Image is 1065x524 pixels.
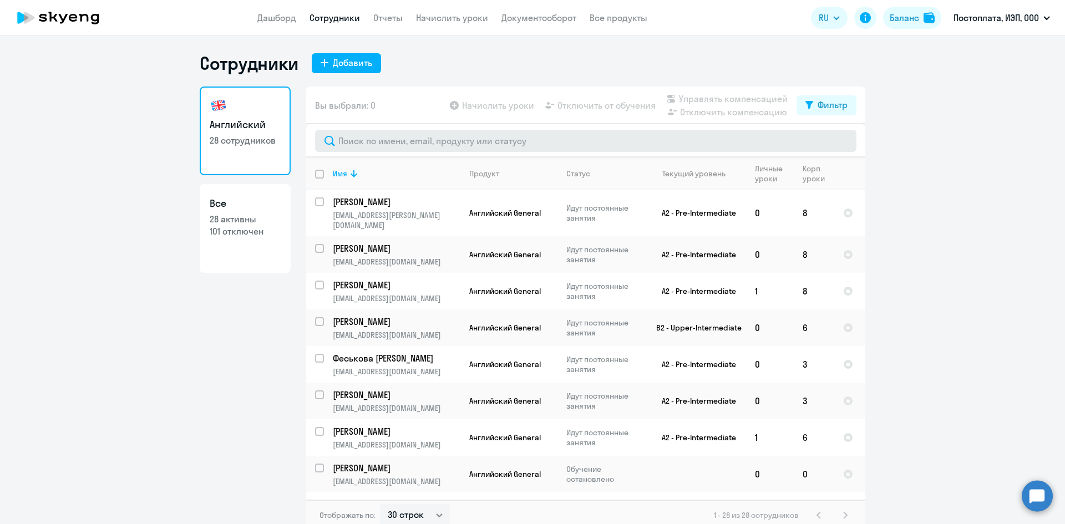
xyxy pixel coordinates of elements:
p: [PERSON_NAME] [333,462,458,474]
div: Личные уроки [755,164,786,184]
td: 0 [794,456,834,492]
td: A2 - Pre-Intermediate [643,236,746,273]
div: Текущий уровень [652,169,745,179]
td: 3 [794,383,834,419]
span: Английский General [469,286,541,296]
h1: Сотрудники [200,52,298,74]
div: Статус [566,169,590,179]
td: B2 - Upper-Intermediate [643,309,746,346]
td: A2 - Pre-Intermediate [643,273,746,309]
td: 1 [746,419,794,456]
a: [PERSON_NAME] [333,425,460,437]
div: Продукт [469,169,557,179]
a: [PERSON_NAME] [333,498,460,511]
button: Фильтр [797,95,856,115]
td: A2 - Pre-Intermediate [643,190,746,236]
button: Добавить [312,53,381,73]
p: Идут постоянные занятия [566,281,642,301]
span: Английский General [469,208,541,218]
p: Идут постоянные занятия [566,203,642,223]
p: Постоплата, ИЭП, ООО [954,11,1039,24]
div: Личные уроки [755,164,793,184]
p: [PERSON_NAME] [333,389,458,401]
p: [EMAIL_ADDRESS][DOMAIN_NAME] [333,367,460,377]
span: Английский General [469,250,541,260]
div: Корп. уроки [803,164,834,184]
span: Английский General [469,396,541,406]
p: Обучение остановлено [566,464,642,484]
span: Английский General [469,359,541,369]
p: Идут постоянные занятия [566,318,642,338]
p: 28 сотрудников [210,134,281,146]
p: [PERSON_NAME] [333,279,458,291]
p: Идут постоянные занятия [566,391,642,411]
div: Статус [566,169,642,179]
p: [PERSON_NAME] [333,316,458,328]
span: Английский General [469,433,541,442]
td: 0 [746,190,794,236]
p: Феськова [PERSON_NAME] [333,352,458,364]
div: Имя [333,169,460,179]
p: [EMAIL_ADDRESS][PERSON_NAME][DOMAIN_NAME] [333,210,460,230]
a: Отчеты [373,12,403,23]
a: Английский28 сотрудников [200,87,291,175]
h3: Все [210,196,281,211]
a: Феськова [PERSON_NAME] [333,352,460,364]
p: 101 отключен [210,225,281,237]
a: Начислить уроки [416,12,488,23]
a: [PERSON_NAME] [333,279,460,291]
img: balance [924,12,935,23]
span: Английский General [469,469,541,479]
a: [PERSON_NAME] [333,316,460,328]
td: 0 [746,309,794,346]
a: [PERSON_NAME] [333,462,460,474]
p: [PERSON_NAME] [333,498,458,511]
p: Идут постоянные занятия [566,354,642,374]
div: Добавить [333,56,372,69]
input: Поиск по имени, email, продукту или статусу [315,130,856,152]
div: Корп. уроки [803,164,826,184]
a: Дашборд [257,12,296,23]
p: [EMAIL_ADDRESS][DOMAIN_NAME] [333,403,460,413]
a: Все28 активны101 отключен [200,184,291,273]
img: english [210,96,227,114]
p: [PERSON_NAME] [333,196,458,208]
p: [PERSON_NAME] [333,425,458,437]
div: Продукт [469,169,499,179]
td: A2 - Pre-Intermediate [643,419,746,456]
div: Фильтр [818,98,848,111]
span: RU [819,11,829,24]
p: [EMAIL_ADDRESS][DOMAIN_NAME] [333,440,460,450]
div: Имя [333,169,347,179]
a: [PERSON_NAME] [333,389,460,401]
div: Баланс [890,11,919,24]
p: Идут постоянные занятия [566,245,642,264]
td: 6 [794,419,834,456]
button: Постоплата, ИЭП, ООО [948,4,1056,31]
div: Текущий уровень [662,169,726,179]
p: 28 активны [210,213,281,225]
button: Балансbalance [883,7,941,29]
span: Английский General [469,323,541,333]
td: 1 [746,273,794,309]
button: RU [811,7,848,29]
p: [EMAIL_ADDRESS][DOMAIN_NAME] [333,257,460,267]
a: Сотрудники [310,12,360,23]
td: 8 [794,273,834,309]
td: 3 [794,346,834,383]
td: 6 [794,309,834,346]
p: Идут постоянные занятия [566,428,642,447]
td: 0 [746,236,794,273]
p: [EMAIL_ADDRESS][DOMAIN_NAME] [333,330,460,340]
a: Документооборот [501,12,576,23]
span: Отображать по: [319,510,376,520]
td: A2 - Pre-Intermediate [643,383,746,419]
p: [PERSON_NAME] [333,242,458,255]
td: 0 [746,383,794,419]
a: Все продукты [590,12,647,23]
p: [EMAIL_ADDRESS][DOMAIN_NAME] [333,476,460,486]
td: 8 [794,236,834,273]
p: [EMAIL_ADDRESS][DOMAIN_NAME] [333,293,460,303]
h3: Английский [210,118,281,132]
